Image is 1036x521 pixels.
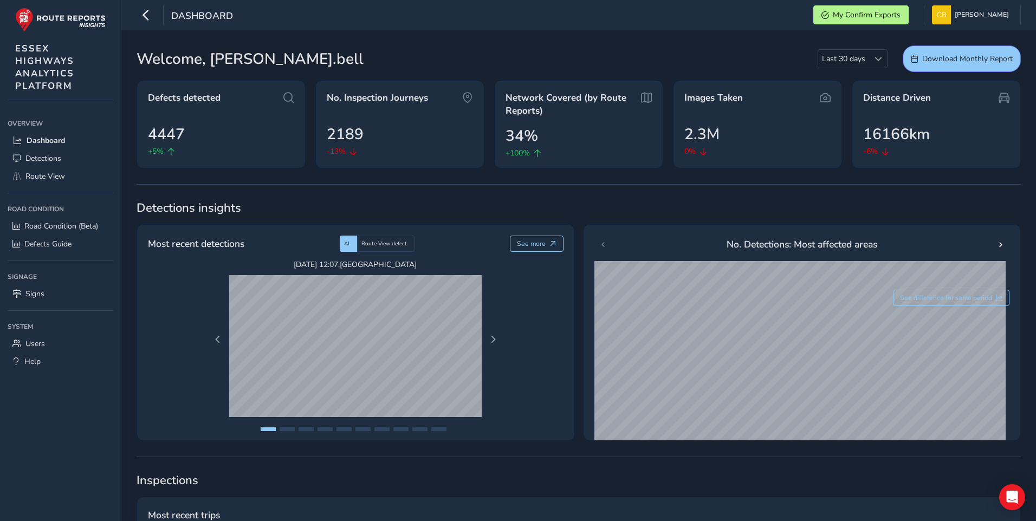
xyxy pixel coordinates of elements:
a: Dashboard [8,132,113,149]
div: Signage [8,269,113,285]
span: 2.3M [684,123,720,146]
button: Page 9 [412,427,428,431]
span: 16166km [863,123,930,146]
span: Last 30 days [818,50,869,68]
span: Dashboard [171,9,233,24]
span: [DATE] 12:07 , [GEOGRAPHIC_DATA] [229,259,482,270]
img: diamond-layout [932,5,951,24]
span: Route View defect [361,240,407,248]
span: Detections [25,153,61,164]
span: My Confirm Exports [833,10,901,20]
span: Dashboard [27,135,65,146]
button: Next Page [485,332,501,347]
span: No. Detections: Most affected areas [727,237,877,251]
button: Previous Page [210,332,225,347]
a: Users [8,335,113,353]
button: Page 6 [355,427,371,431]
a: Signs [8,285,113,303]
button: Page 4 [318,427,333,431]
button: Download Monthly Report [903,45,1021,72]
div: Route View defect [357,236,415,252]
span: Route View [25,171,65,181]
span: See difference for same period [900,294,992,302]
button: [PERSON_NAME] [932,5,1013,24]
a: Detections [8,149,113,167]
span: Network Covered (by Route Reports) [506,92,637,117]
button: Page 2 [280,427,295,431]
span: Inspections [137,472,1021,489]
span: Distance Driven [863,92,931,105]
div: Overview [8,115,113,132]
button: See more [510,236,564,252]
span: -13% [327,146,346,157]
button: Page 1 [261,427,276,431]
span: Defects detected [148,92,221,105]
span: Most recent detections [148,237,244,251]
span: ESSEX HIGHWAYS ANALYTICS PLATFORM [15,42,74,92]
span: Download Monthly Report [922,54,1013,64]
button: Page 10 [431,427,446,431]
span: 2189 [327,123,364,146]
span: -6% [863,146,878,157]
span: 34% [506,125,538,147]
button: My Confirm Exports [813,5,909,24]
span: AI [344,240,349,248]
button: Page 5 [336,427,352,431]
img: rr logo [15,8,106,32]
span: Help [24,356,41,367]
div: Open Intercom Messenger [999,484,1025,510]
span: See more [517,239,546,248]
span: Defects Guide [24,239,72,249]
a: Road Condition (Beta) [8,217,113,235]
a: Route View [8,167,113,185]
span: No. Inspection Journeys [327,92,428,105]
button: See difference for same period [893,290,1010,306]
button: Page 3 [299,427,314,431]
span: Detections insights [137,200,1021,216]
span: Road Condition (Beta) [24,221,98,231]
span: Welcome, [PERSON_NAME].bell [137,48,364,70]
button: Page 8 [393,427,409,431]
span: +5% [148,146,164,157]
div: AI [340,236,357,252]
span: Signs [25,289,44,299]
span: 4447 [148,123,185,146]
span: +100% [506,147,530,159]
span: [PERSON_NAME] [955,5,1009,24]
div: Road Condition [8,201,113,217]
span: 0% [684,146,696,157]
a: Help [8,353,113,370]
a: Defects Guide [8,235,113,253]
button: Page 7 [374,427,390,431]
div: System [8,318,113,335]
span: Users [25,338,45,349]
span: Images Taken [684,92,743,105]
